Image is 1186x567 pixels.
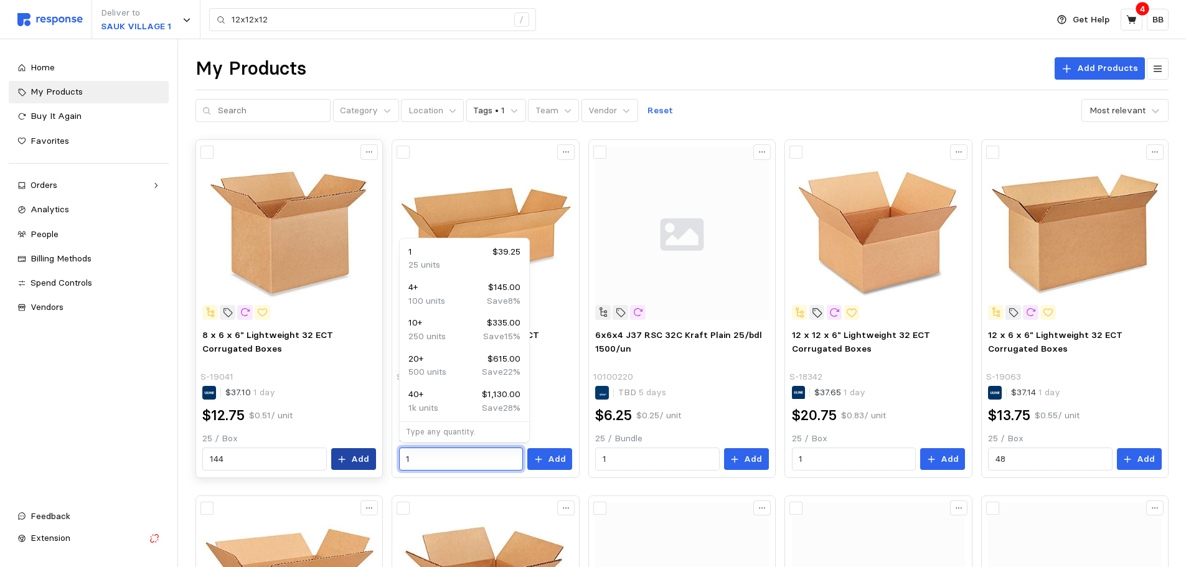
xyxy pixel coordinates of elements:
[595,432,768,446] p: 25 / Bundle
[603,448,712,471] input: Qty
[792,329,930,354] span: 12 x 12 x 6" Lightweight 32 ECT Corrugated Boxes
[408,352,423,366] p: 20 +
[488,281,520,294] p: $145.00
[988,406,1030,425] h2: $13.75
[1147,9,1169,30] button: BB
[487,352,520,366] p: $615.00
[792,147,965,320] img: S-18342
[841,409,886,423] p: $0.83 / unit
[1073,13,1109,27] p: Get Help
[17,13,83,26] img: svg%3e
[406,448,515,471] input: Qty
[527,448,572,471] button: Add
[1140,2,1146,16] p: 4
[232,9,507,31] input: Search for a product name or SKU
[1011,386,1060,400] p: $37.14
[408,388,423,401] p: 40 +
[482,401,520,415] p: Save 28 %
[514,12,529,27] div: /
[351,452,369,466] p: Add
[1077,62,1138,75] p: Add Products
[941,452,959,466] p: Add
[401,99,464,123] button: Location
[636,387,666,398] span: 5 days
[408,401,438,415] p: 1k units
[31,179,147,192] div: Orders
[397,370,430,384] p: S-21548
[1117,448,1162,471] button: Add
[995,448,1105,471] input: Qty
[588,104,617,118] p: Vendor
[408,258,440,272] p: 25 units
[31,135,69,146] span: Favorites
[31,532,70,543] span: Extension
[487,316,520,330] p: $335.00
[31,228,59,240] span: People
[1090,104,1146,117] div: Most relevant
[331,448,376,471] button: Add
[792,406,837,425] h2: $20.75
[9,174,169,197] a: Orders
[31,62,55,73] span: Home
[202,329,333,354] span: 8 x 6 x 6" Lightweight 32 ECT Corrugated Boxes
[406,426,522,438] p: Type any quantity.
[408,281,418,294] p: 4 +
[408,330,446,344] p: 250 units
[195,57,306,81] h1: My Products
[528,99,579,123] button: Team
[593,370,633,384] p: 10100220
[31,86,83,97] span: My Products
[483,330,520,344] p: Save 15 %
[399,147,572,320] img: S-21548
[1035,409,1080,423] p: $0.55 / unit
[9,272,169,294] a: Spend Controls
[792,432,965,446] p: 25 / Box
[31,253,92,264] span: Billing Methods
[618,386,666,400] p: TBD
[595,329,762,354] span: 6x6x4 J37 RSC 32C Kraft Plain 25/bdl 1500/un
[408,245,412,259] p: 1
[1036,387,1060,398] span: 1 day
[986,370,1021,384] p: S-19063
[1152,13,1164,27] p: BB
[9,223,169,246] a: People
[9,105,169,128] a: Buy It Again
[1055,57,1145,80] button: Add Products
[408,316,422,330] p: 10 +
[202,147,375,320] img: S-19041
[31,204,69,215] span: Analytics
[988,432,1161,446] p: 25 / Box
[333,99,399,123] button: Category
[225,386,275,400] p: $37.10
[31,301,64,312] span: Vendors
[473,104,505,118] p: Tags • 1
[1050,8,1117,32] button: Get Help
[548,452,566,466] p: Add
[9,296,169,319] a: Vendors
[101,6,171,20] p: Deliver to
[9,505,169,528] button: Feedback
[636,409,681,423] p: $0.25 / unit
[200,370,233,384] p: S-19041
[744,452,762,466] p: Add
[9,248,169,270] a: Billing Methods
[202,406,245,425] h2: $12.75
[31,277,92,288] span: Spend Controls
[9,57,169,79] a: Home
[487,294,520,308] p: Save 8 %
[595,147,768,320] img: svg%3e
[31,510,70,522] span: Feedback
[789,370,822,384] p: S-18342
[9,527,169,550] button: Extension
[249,409,293,423] p: $0.51 / unit
[9,199,169,221] a: Analytics
[408,365,446,379] p: 500 units
[640,99,680,123] button: Reset
[814,386,865,400] p: $37.65
[595,406,632,425] h2: $6.25
[251,387,275,398] span: 1 day
[218,100,324,122] input: Search
[340,104,378,118] p: Category
[647,104,673,118] p: Reset
[466,99,526,123] button: Tags • 1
